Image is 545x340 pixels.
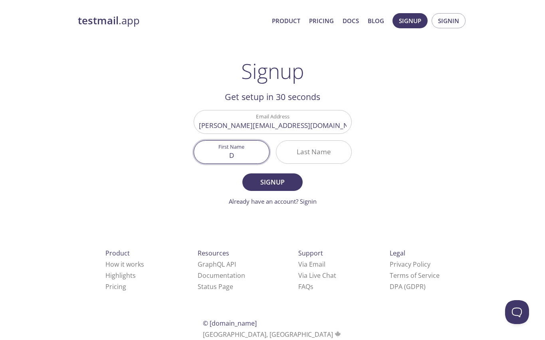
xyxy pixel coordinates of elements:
[368,16,384,26] a: Blog
[310,282,313,291] span: s
[241,59,304,83] h1: Signup
[194,90,352,104] h2: Get setup in 30 seconds
[390,260,430,269] a: Privacy Policy
[390,271,440,280] a: Terms of Service
[438,16,459,26] span: Signin
[105,282,126,291] a: Pricing
[392,13,428,28] button: Signup
[298,260,325,269] a: Via Email
[505,300,529,324] iframe: Help Scout Beacon - Open
[309,16,334,26] a: Pricing
[272,16,300,26] a: Product
[298,249,323,257] span: Support
[203,330,342,339] span: [GEOGRAPHIC_DATA], [GEOGRAPHIC_DATA]
[399,16,421,26] span: Signup
[298,271,336,280] a: Via Live Chat
[198,249,229,257] span: Resources
[390,249,405,257] span: Legal
[343,16,359,26] a: Docs
[203,319,257,328] span: © [DOMAIN_NAME]
[298,282,313,291] a: FAQ
[432,13,466,28] button: Signin
[78,14,266,28] a: testmail.app
[198,260,236,269] a: GraphQL API
[229,197,317,205] a: Already have an account? Signin
[198,271,245,280] a: Documentation
[105,249,130,257] span: Product
[242,173,302,191] button: Signup
[105,260,144,269] a: How it works
[390,282,426,291] a: DPA (GDPR)
[251,177,293,188] span: Signup
[198,282,233,291] a: Status Page
[105,271,136,280] a: Highlights
[78,14,119,28] strong: testmail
